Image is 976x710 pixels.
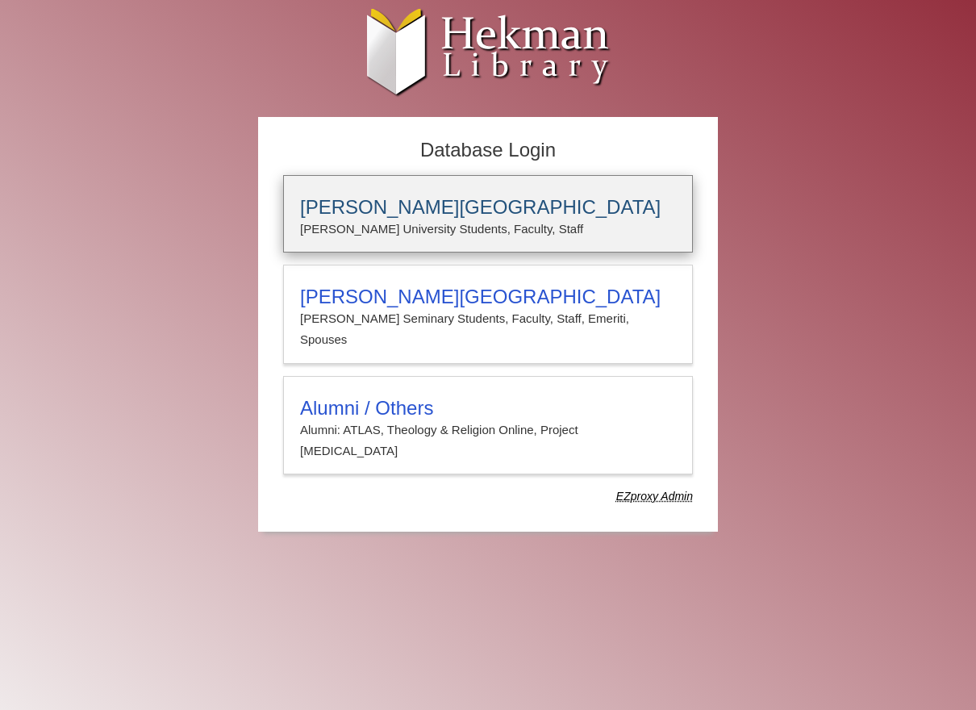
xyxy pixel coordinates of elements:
p: Alumni: ATLAS, Theology & Religion Online, Project [MEDICAL_DATA] [300,420,676,462]
summary: Alumni / OthersAlumni: ATLAS, Theology & Religion Online, Project [MEDICAL_DATA] [300,397,676,462]
h2: Database Login [275,134,701,167]
dfn: Use Alumni login [616,490,693,503]
a: [PERSON_NAME][GEOGRAPHIC_DATA][PERSON_NAME] University Students, Faculty, Staff [283,175,693,253]
p: [PERSON_NAME] Seminary Students, Faculty, Staff, Emeriti, Spouses [300,308,676,351]
h3: [PERSON_NAME][GEOGRAPHIC_DATA] [300,196,676,219]
a: [PERSON_NAME][GEOGRAPHIC_DATA][PERSON_NAME] Seminary Students, Faculty, Staff, Emeriti, Spouses [283,265,693,364]
h3: [PERSON_NAME][GEOGRAPHIC_DATA] [300,286,676,308]
h3: Alumni / Others [300,397,676,420]
p: [PERSON_NAME] University Students, Faculty, Staff [300,219,676,240]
